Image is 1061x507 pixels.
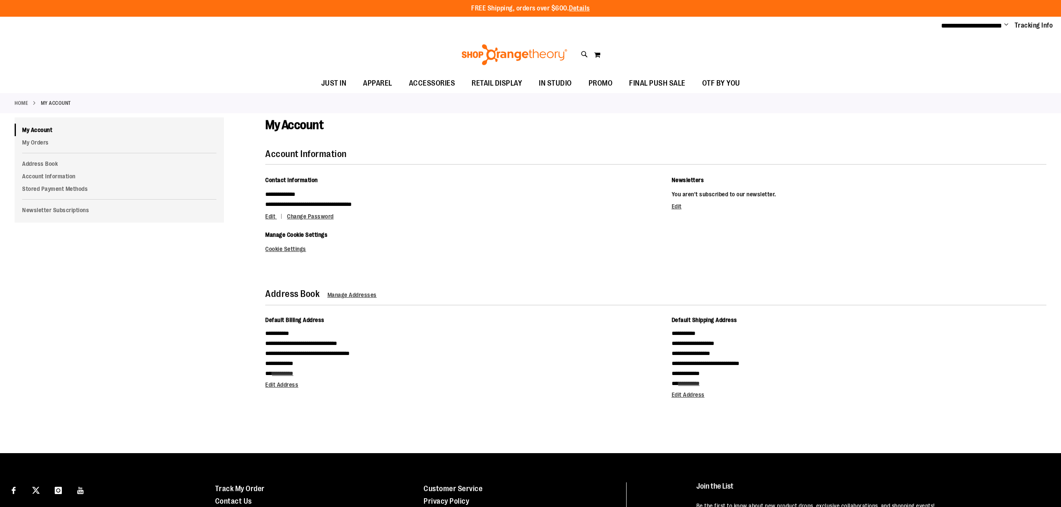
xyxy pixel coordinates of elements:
[530,74,580,93] a: IN STUDIO
[265,317,325,323] span: Default Billing Address
[265,231,327,238] span: Manage Cookie Settings
[15,124,224,136] a: My Account
[1004,21,1008,30] button: Account menu
[460,44,569,65] img: Shop Orangetheory
[41,99,71,107] strong: My Account
[6,482,21,497] a: Visit our Facebook page
[265,381,298,388] a: Edit Address
[265,177,318,183] span: Contact Information
[672,317,737,323] span: Default Shipping Address
[672,189,1047,199] p: You aren't subscribed to our newsletter.
[539,74,572,93] span: IN STUDIO
[569,5,590,12] a: Details
[313,74,355,93] a: JUST IN
[265,118,323,132] span: My Account
[51,482,66,497] a: Visit our Instagram page
[15,204,224,216] a: Newsletter Subscriptions
[471,4,590,13] p: FREE Shipping, orders over $600.
[672,391,705,398] a: Edit Address
[580,74,621,93] a: PROMO
[321,74,347,93] span: JUST IN
[696,482,1038,498] h4: Join the List
[15,136,224,149] a: My Orders
[287,213,334,220] a: Change Password
[463,74,530,93] a: RETAIL DISPLAY
[265,289,320,299] strong: Address Book
[265,149,347,159] strong: Account Information
[15,183,224,195] a: Stored Payment Methods
[265,213,286,220] a: Edit
[629,74,685,93] span: FINAL PUSH SALE
[15,170,224,183] a: Account Information
[327,292,377,298] a: Manage Addresses
[265,213,275,220] span: Edit
[265,246,306,252] a: Cookie Settings
[401,74,464,93] a: ACCESSORIES
[215,497,252,505] a: Contact Us
[672,177,704,183] span: Newsletters
[29,482,43,497] a: Visit our X page
[15,99,28,107] a: Home
[363,74,392,93] span: APPAREL
[672,203,682,210] a: Edit
[589,74,613,93] span: PROMO
[409,74,455,93] span: ACCESSORIES
[1015,21,1053,30] a: Tracking Info
[424,497,469,505] a: Privacy Policy
[15,157,224,170] a: Address Book
[74,482,88,497] a: Visit our Youtube page
[702,74,740,93] span: OTF BY YOU
[621,74,694,93] a: FINAL PUSH SALE
[215,484,265,493] a: Track My Order
[32,487,40,494] img: Twitter
[472,74,522,93] span: RETAIL DISPLAY
[355,74,401,93] a: APPAREL
[694,74,749,93] a: OTF BY YOU
[424,484,482,493] a: Customer Service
